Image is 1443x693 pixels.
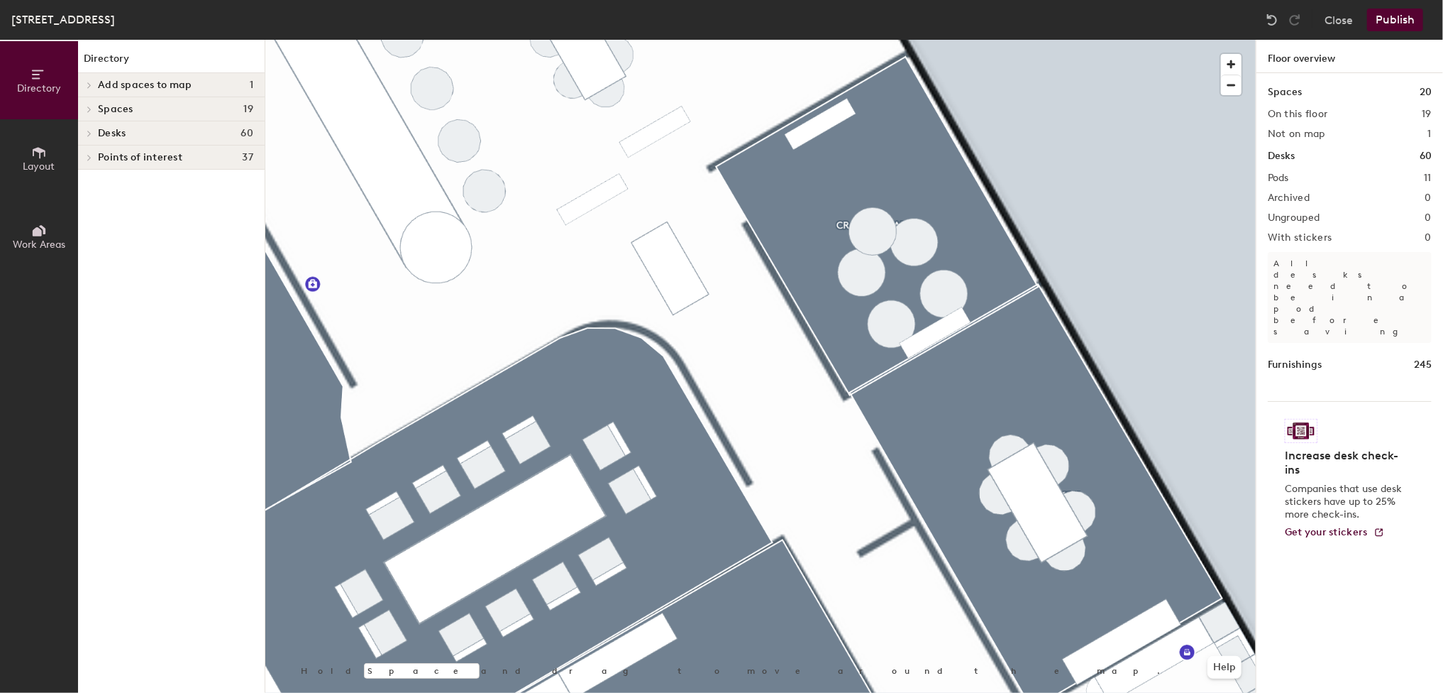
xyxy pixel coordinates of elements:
h2: With stickers [1268,232,1332,244]
h2: 19 [1422,109,1432,120]
span: 1 [250,80,253,91]
span: Points of interest [98,152,182,163]
span: 37 [242,152,253,163]
span: 60 [240,128,253,139]
h2: Ungrouped [1268,212,1320,224]
img: Undo [1265,13,1279,27]
h4: Increase desk check-ins [1285,449,1406,477]
span: Work Areas [13,239,65,251]
span: Layout [23,160,55,173]
span: 19 [243,104,253,115]
h1: 20 [1420,84,1432,100]
h1: 245 [1414,357,1432,373]
h2: Pods [1268,173,1289,184]
p: Companies that use desk stickers have up to 25% more check-ins. [1285,483,1406,521]
h1: Spaces [1268,84,1302,100]
h1: Directory [78,51,265,73]
h1: Furnishings [1268,357,1322,373]
h1: 60 [1420,148,1432,164]
button: Close [1325,9,1353,31]
button: Help [1207,656,1242,679]
h2: Archived [1268,192,1310,204]
img: Redo [1288,13,1302,27]
p: All desks need to be in a pod before saving [1268,252,1432,343]
h2: 0 [1425,192,1432,204]
h2: 11 [1424,173,1432,184]
a: Get your stickers [1285,527,1385,539]
button: Publish [1367,9,1423,31]
span: Add spaces to map [98,80,192,91]
h2: 1 [1428,129,1432,140]
span: Get your stickers [1285,526,1368,538]
div: [STREET_ADDRESS] [11,11,115,28]
img: Sticker logo [1285,419,1317,443]
span: Directory [17,82,61,94]
span: Spaces [98,104,133,115]
h1: Floor overview [1256,40,1443,73]
h1: Desks [1268,148,1295,164]
h2: On this floor [1268,109,1328,120]
h2: 0 [1425,212,1432,224]
span: Desks [98,128,126,139]
h2: Not on map [1268,129,1325,140]
h2: 0 [1425,232,1432,244]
